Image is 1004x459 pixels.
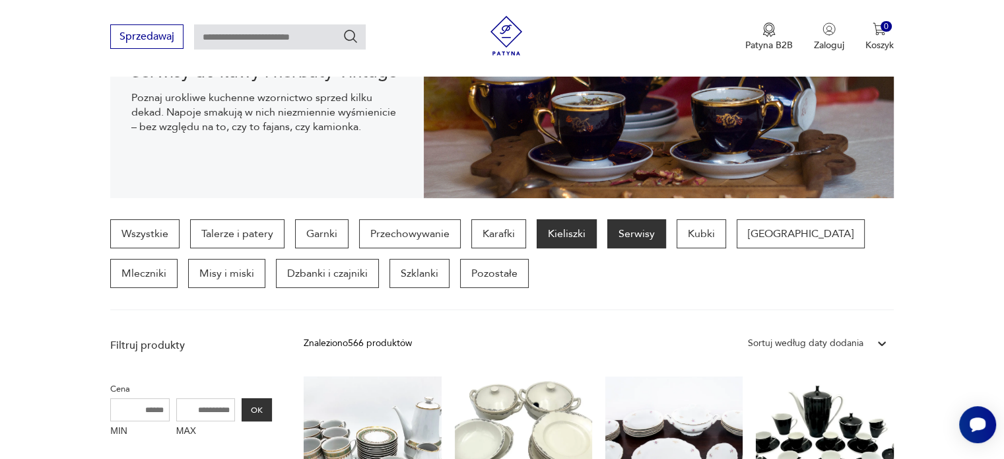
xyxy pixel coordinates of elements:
a: Szklanki [389,259,450,288]
a: Dzbanki i czajniki [276,259,379,288]
label: MIN [110,421,170,442]
iframe: Smartsupp widget button [959,406,996,443]
a: Kieliszki [537,219,597,248]
a: Garnki [295,219,349,248]
a: Mleczniki [110,259,178,288]
p: Filtruj produkty [110,338,272,353]
div: 0 [881,21,892,32]
label: MAX [176,421,236,442]
button: OK [242,398,272,421]
a: Serwisy [607,219,666,248]
img: Patyna - sklep z meblami i dekoracjami vintage [486,16,526,55]
p: Poznaj urokliwe kuchenne wzornictwo sprzed kilku dekad. Napoje smakują w nich niezmiennie wyśmien... [131,90,403,134]
p: Cena [110,382,272,396]
p: Zaloguj [814,39,844,52]
a: Sprzedawaj [110,33,184,42]
a: Pozostałe [460,259,529,288]
button: Zaloguj [814,22,844,52]
a: Ikona medaluPatyna B2B [745,22,793,52]
a: Misy i miski [188,259,265,288]
button: Sprzedawaj [110,24,184,49]
img: Ikona medalu [762,22,776,37]
button: 0Koszyk [865,22,894,52]
p: Patyna B2B [745,39,793,52]
button: Patyna B2B [745,22,793,52]
a: Kubki [677,219,726,248]
h1: Serwisy do kawy i herbaty Vintage [131,64,403,80]
a: Przechowywanie [359,219,461,248]
a: Talerze i patery [190,219,284,248]
a: [GEOGRAPHIC_DATA] [737,219,865,248]
button: Szukaj [343,28,358,44]
img: Ikonka użytkownika [822,22,836,36]
div: Znaleziono 566 produktów [304,336,412,351]
img: Ikona koszyka [873,22,886,36]
a: Wszystkie [110,219,180,248]
div: Sortuj według daty dodania [748,336,863,351]
p: Koszyk [865,39,894,52]
a: Karafki [471,219,526,248]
